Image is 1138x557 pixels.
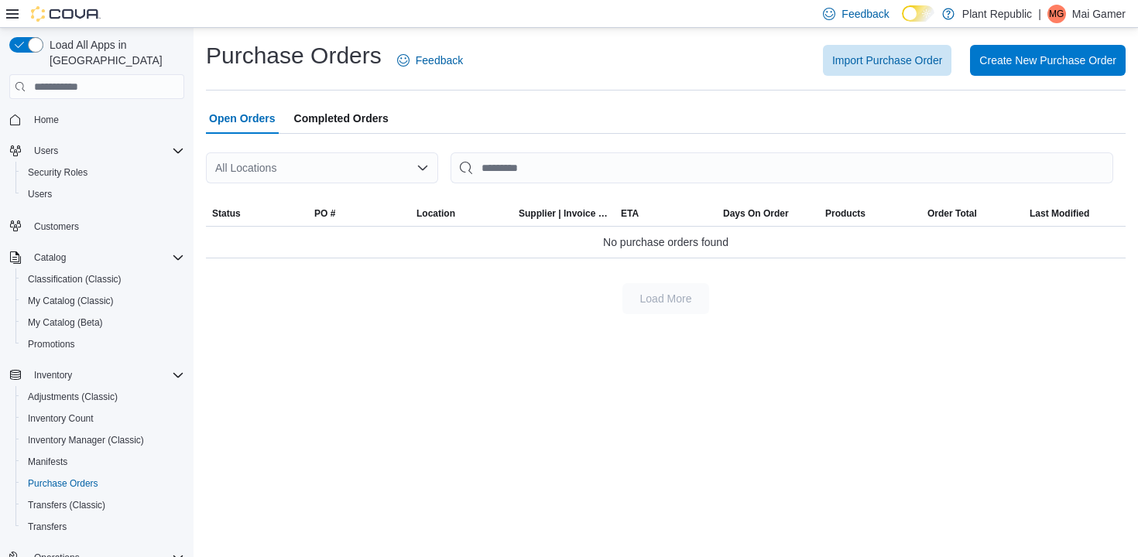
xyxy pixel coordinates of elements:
[15,268,190,290] button: Classification (Classic)
[622,283,709,314] button: Load More
[28,217,85,236] a: Customers
[209,103,276,134] span: Open Orders
[615,201,717,226] button: ETA
[3,214,190,237] button: Customers
[28,366,78,384] button: Inventory
[22,474,105,493] a: Purchase Orders
[22,496,184,514] span: Transfers (Classic)
[28,477,98,490] span: Purchase Orders
[22,518,73,536] a: Transfers
[512,201,615,226] button: Supplier | Invoice Number
[34,114,59,126] span: Home
[34,145,58,157] span: Users
[717,201,819,226] button: Days On Order
[22,270,128,289] a: Classification (Classic)
[15,162,190,183] button: Security Roles
[416,207,455,220] span: Location
[294,103,389,134] span: Completed Orders
[28,188,52,200] span: Users
[28,434,144,446] span: Inventory Manager (Classic)
[519,207,608,220] span: Supplier | Invoice Number
[28,456,67,468] span: Manifests
[3,108,190,131] button: Home
[28,248,72,267] button: Catalog
[206,201,308,226] button: Status
[825,207,865,220] span: Products
[15,408,190,429] button: Inventory Count
[15,473,190,494] button: Purchase Orders
[28,499,105,511] span: Transfers (Classic)
[391,45,469,76] a: Feedback
[28,273,122,285] span: Classification (Classic)
[15,516,190,538] button: Transfers
[31,6,101,22] img: Cova
[28,142,184,160] span: Users
[28,521,67,533] span: Transfers
[22,313,109,332] a: My Catalog (Beta)
[34,251,66,264] span: Catalog
[22,335,184,354] span: Promotions
[15,494,190,516] button: Transfers (Classic)
[206,40,382,71] h1: Purchase Orders
[22,270,184,289] span: Classification (Classic)
[823,45,951,76] button: Import Purchase Order
[3,247,190,268] button: Catalog
[842,6,889,22] span: Feedback
[1030,207,1089,220] span: Last Modified
[451,152,1113,183] input: This is a search bar. After typing your query, hit enter to filter the results lower in the page.
[416,53,463,68] span: Feedback
[819,201,921,226] button: Products
[28,295,114,307] span: My Catalog (Classic)
[22,409,100,428] a: Inventory Count
[970,45,1126,76] button: Create New Purchase Order
[1072,5,1126,23] p: Mai Gamer
[15,451,190,473] button: Manifests
[28,316,103,329] span: My Catalog (Beta)
[22,431,184,449] span: Inventory Manager (Classic)
[902,5,934,22] input: Dark Mode
[22,453,74,471] a: Manifests
[22,518,184,536] span: Transfers
[832,53,942,68] span: Import Purchase Order
[22,453,184,471] span: Manifests
[22,163,94,182] a: Security Roles
[28,248,184,267] span: Catalog
[212,207,241,220] span: Status
[43,37,184,68] span: Load All Apps in [GEOGRAPHIC_DATA]
[22,409,184,428] span: Inventory Count
[22,185,58,203] a: Users
[723,207,789,220] span: Days On Order
[22,185,184,203] span: Users
[22,496,111,514] a: Transfers (Classic)
[22,313,184,332] span: My Catalog (Beta)
[22,431,150,449] a: Inventory Manager (Classic)
[28,391,118,403] span: Adjustments (Classic)
[28,366,184,384] span: Inventory
[15,183,190,205] button: Users
[22,335,81,354] a: Promotions
[34,369,72,381] span: Inventory
[621,207,639,220] span: ETA
[15,386,190,408] button: Adjustments (Classic)
[28,111,65,129] a: Home
[603,233,728,251] span: No purchase orders found
[22,292,120,310] a: My Catalog (Classic)
[314,207,335,220] span: PO #
[3,364,190,386] button: Inventory
[22,388,184,406] span: Adjustments (Classic)
[640,291,692,306] span: Load More
[28,412,94,425] span: Inventory Count
[28,166,87,179] span: Security Roles
[1038,5,1041,23] p: |
[28,338,75,350] span: Promotions
[15,333,190,355] button: Promotions
[927,207,977,220] span: Order Total
[22,292,184,310] span: My Catalog (Classic)
[308,201,410,226] button: PO #
[15,429,190,451] button: Inventory Manager (Classic)
[28,216,184,235] span: Customers
[22,474,184,493] span: Purchase Orders
[1023,201,1126,226] button: Last Modified
[22,388,124,406] a: Adjustments (Classic)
